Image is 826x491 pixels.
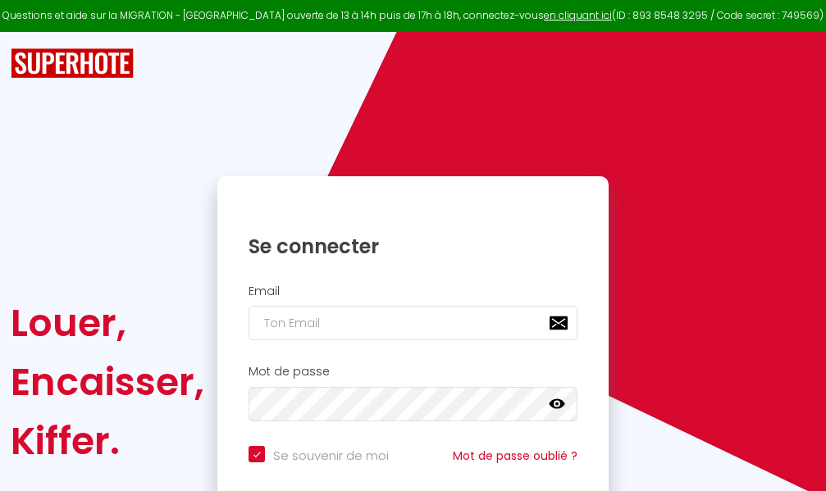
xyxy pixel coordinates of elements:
div: Encaisser, [11,352,204,411]
h2: Mot de passe [249,365,577,379]
div: Kiffer. [11,411,204,471]
img: SuperHote logo [11,48,134,79]
h2: Email [249,284,577,298]
h1: Se connecter [249,234,577,259]
a: Mot de passe oublié ? [453,448,577,464]
div: Louer, [11,293,204,352]
input: Ton Email [249,306,577,340]
a: en cliquant ici [544,8,612,22]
